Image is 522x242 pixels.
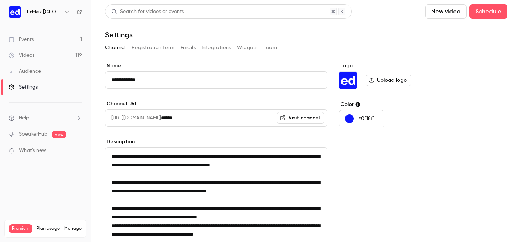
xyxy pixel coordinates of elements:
label: Color [339,101,450,108]
div: Audience [9,68,41,75]
img: Edflex France [339,72,357,89]
button: Team [264,42,277,54]
label: Name [105,62,327,69]
button: New video [425,4,467,19]
span: Premium [9,224,32,233]
button: Registration form [132,42,175,54]
li: help-dropdown-opener [9,114,82,122]
div: Events [9,36,34,43]
button: Integrations [202,42,231,54]
label: Logo [339,62,450,69]
span: new [52,131,66,138]
div: Settings [9,84,38,91]
section: Logo [339,62,450,89]
span: [URL][DOMAIN_NAME] [105,109,161,127]
label: Upload logo [366,75,411,86]
div: Search for videos or events [111,8,184,16]
img: Edflex France [9,6,21,18]
button: Emails [181,42,196,54]
label: Description [105,138,327,145]
span: What's new [19,147,46,154]
span: Plan usage [37,226,60,232]
button: Widgets [237,42,258,54]
a: Manage [64,226,82,232]
a: SpeakerHub [19,131,47,138]
label: Channel URL [105,100,327,107]
h6: Edflex [GEOGRAPHIC_DATA] [27,8,61,16]
button: Channel [105,42,126,54]
span: Help [19,114,29,122]
div: Videos [9,52,34,59]
h1: Settings [105,30,133,39]
button: #0f18ff [339,110,384,127]
a: Visit channel [277,112,324,124]
p: #0f18ff [358,115,374,122]
button: Schedule [469,4,507,19]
